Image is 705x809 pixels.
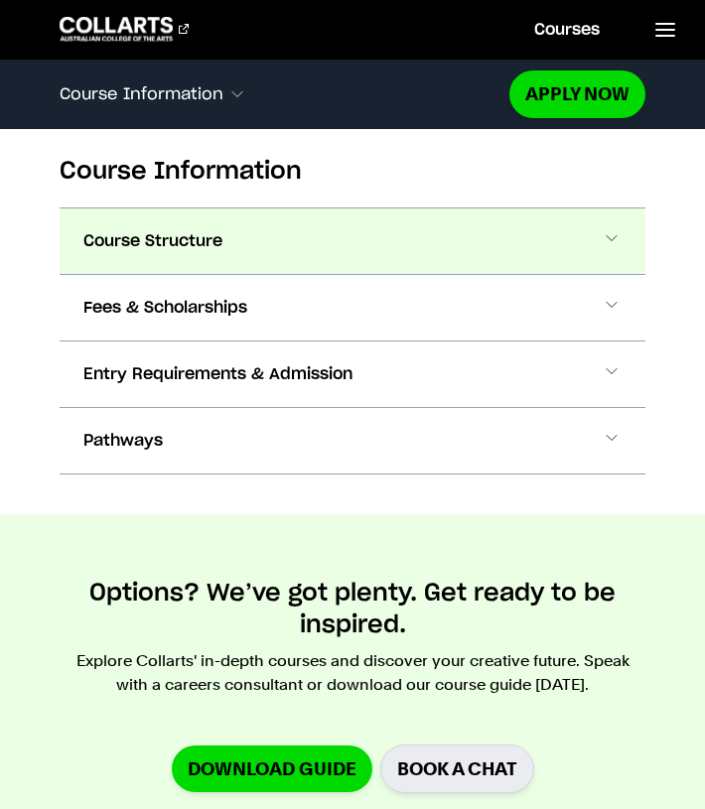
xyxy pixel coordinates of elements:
h2: Options? We’ve got plenty. Get ready to be inspired. [60,578,644,641]
a: BOOK A CHAT [380,744,534,793]
h2: Course Information [60,156,644,188]
button: Fees & Scholarships [60,275,644,340]
span: Course Information [60,85,223,103]
span: Pathways [83,429,163,453]
button: Course Information [60,73,508,115]
span: Fees & Scholarships [83,296,247,320]
div: Go to homepage [60,17,189,41]
span: Course Structure [83,229,222,253]
button: Pathways [60,408,644,473]
span: Entry Requirements & Admission [83,362,352,386]
a: Download Guide [172,745,372,792]
a: Apply Now [509,70,645,117]
button: Entry Requirements & Admission [60,341,644,407]
p: Explore Collarts' in-depth courses and discover your creative future. Speak with a careers consul... [60,649,644,697]
button: Course Structure [60,208,644,274]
